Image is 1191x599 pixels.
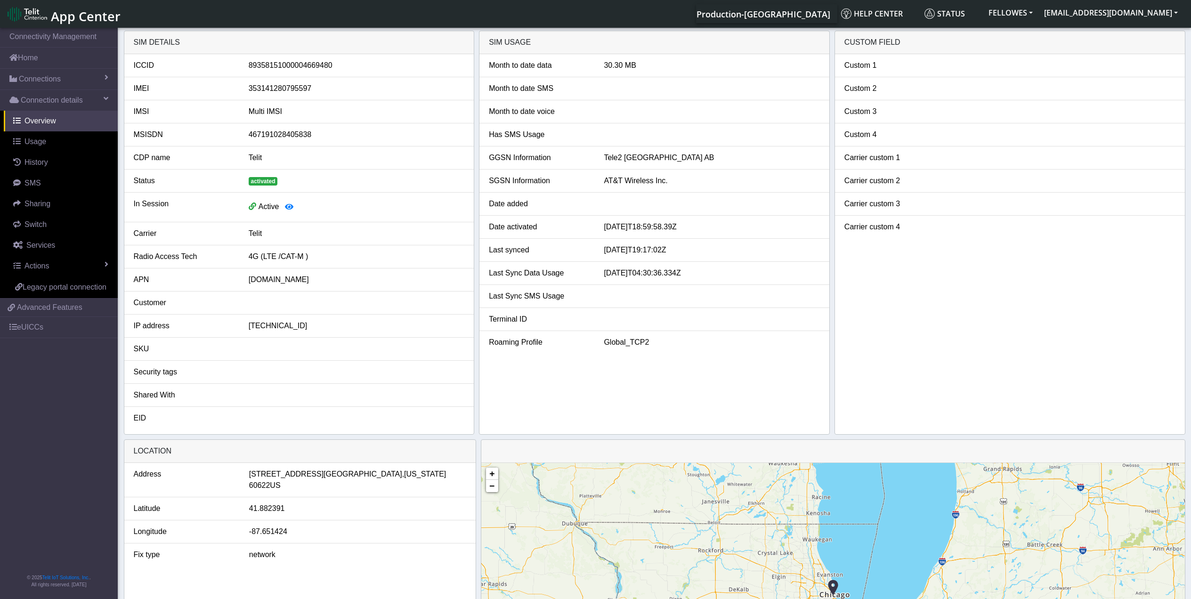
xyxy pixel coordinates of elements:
[24,262,49,270] span: Actions
[127,503,242,514] div: Latitude
[921,4,983,23] a: Status
[837,4,921,23] a: Help center
[127,389,242,401] div: Shared With
[479,31,829,54] div: SIM usage
[324,469,404,480] span: [GEOGRAPHIC_DATA],
[837,152,952,163] div: Carrier custom 1
[597,175,826,186] div: AT&T Wireless Inc.
[482,60,597,71] div: Month to date data
[270,480,280,491] span: US
[19,73,61,85] span: Connections
[24,179,41,187] span: SMS
[17,302,82,313] span: Advanced Features
[127,297,242,308] div: Customer
[124,440,476,463] div: LOCATION
[24,158,48,166] span: History
[127,228,242,239] div: Carrier
[482,337,597,348] div: Roaming Profile
[4,152,118,173] a: History
[127,413,242,424] div: EID
[127,469,242,491] div: Address
[279,198,300,216] button: View session details
[837,198,952,210] div: Carrier custom 3
[486,468,498,480] a: Zoom in
[597,152,826,163] div: Tele2 [GEOGRAPHIC_DATA] AB
[127,106,242,117] div: IMSI
[242,129,471,140] div: 467191028405838
[482,314,597,325] div: Terminal ID
[24,138,46,146] span: Usage
[249,177,278,186] span: activated
[242,549,473,560] div: network
[21,95,83,106] span: Connection details
[4,131,118,152] a: Usage
[249,469,324,480] span: [STREET_ADDRESS]
[242,228,471,239] div: Telit
[124,31,474,54] div: SIM details
[4,111,118,131] a: Overview
[242,83,471,94] div: 353141280795597
[837,221,952,233] div: Carrier custom 4
[127,274,242,285] div: APN
[24,117,56,125] span: Overview
[242,60,471,71] div: 89358151000004669480
[482,175,597,186] div: SGSN Information
[837,83,952,94] div: Custom 2
[242,251,471,262] div: 4G (LTE /CAT-M )
[482,198,597,210] div: Date added
[4,256,118,276] a: Actions
[924,8,935,19] img: status.svg
[835,31,1185,54] div: Custom field
[841,8,851,19] img: knowledge.svg
[597,267,826,279] div: [DATE]T04:30:36.334Z
[242,526,473,537] div: -87.651424
[127,549,242,560] div: Fix type
[127,526,242,537] div: Longitude
[127,343,242,355] div: SKU
[127,198,242,216] div: In Session
[837,129,952,140] div: Custom 4
[26,241,55,249] span: Services
[24,220,47,228] span: Switch
[597,337,826,348] div: Global_TCP2
[597,60,826,71] div: 30.30 MB
[482,152,597,163] div: GGSN Information
[482,221,597,233] div: Date activated
[482,267,597,279] div: Last Sync Data Usage
[4,173,118,194] a: SMS
[4,194,118,214] a: Sharing
[482,129,597,140] div: Has SMS Usage
[127,60,242,71] div: ICCID
[23,283,106,291] span: Legacy portal connection
[24,200,50,208] span: Sharing
[597,221,826,233] div: [DATE]T18:59:58.39Z
[837,106,952,117] div: Custom 3
[983,4,1038,21] button: FELLOWES
[482,83,597,94] div: Month to date SMS
[1038,4,1183,21] button: [EMAIL_ADDRESS][DOMAIN_NAME]
[242,320,471,332] div: [TECHNICAL_ID]
[8,7,47,22] img: logo-telit-cinterion-gw-new.png
[8,4,119,24] a: App Center
[482,244,597,256] div: Last synced
[51,8,121,25] span: App Center
[486,480,498,492] a: Zoom out
[127,366,242,378] div: Security tags
[259,202,279,210] span: Active
[242,503,473,514] div: 41.882391
[837,60,952,71] div: Custom 1
[697,8,830,20] span: Production-[GEOGRAPHIC_DATA]
[127,251,242,262] div: Radio Access Tech
[127,175,242,186] div: Status
[242,106,471,117] div: Multi IMSI
[249,480,270,491] span: 60622
[482,106,597,117] div: Month to date voice
[837,175,952,186] div: Carrier custom 2
[242,274,471,285] div: [DOMAIN_NAME]
[597,244,826,256] div: [DATE]T19:17:02Z
[42,575,89,580] a: Telit IoT Solutions, Inc.
[482,291,597,302] div: Last Sync SMS Usage
[127,320,242,332] div: IP address
[404,469,446,480] span: [US_STATE]
[127,129,242,140] div: MSISDN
